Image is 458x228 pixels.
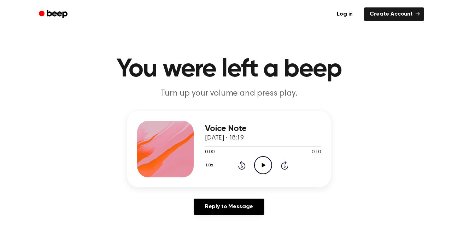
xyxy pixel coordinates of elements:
[330,6,360,22] a: Log in
[48,57,410,82] h1: You were left a beep
[194,199,264,215] a: Reply to Message
[364,7,424,21] a: Create Account
[34,7,74,21] a: Beep
[205,159,216,171] button: 1.0x
[205,135,244,141] span: [DATE] · 18:19
[312,149,321,156] span: 0:10
[93,88,365,99] p: Turn up your volume and press play.
[205,149,214,156] span: 0:00
[205,124,321,133] h3: Voice Note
